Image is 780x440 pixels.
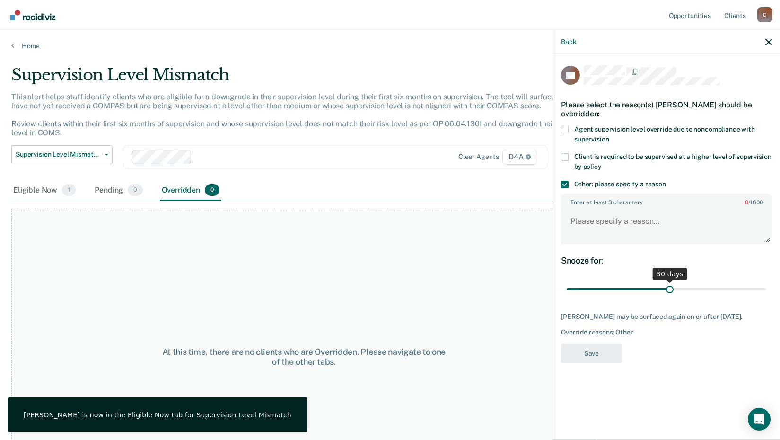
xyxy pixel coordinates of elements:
[158,347,450,367] div: At this time, there are no clients who are Overridden. Please navigate to one of the other tabs.
[561,344,622,363] button: Save
[24,411,291,419] div: [PERSON_NAME] is now in the Eligible Now tab for Supervision Level Mismatch
[205,184,219,196] span: 0
[561,255,772,266] div: Snooze for:
[561,313,772,321] div: [PERSON_NAME] may be surfaced again on or after [DATE].
[11,180,78,201] div: Eligible Now
[128,184,142,196] span: 0
[561,38,576,46] button: Back
[562,195,771,206] label: Enter at least 3 characters
[93,180,144,201] div: Pending
[757,7,772,22] button: Profile dropdown button
[11,92,596,138] p: This alert helps staff identify clients who are eligible for a downgrade in their supervision lev...
[561,93,772,126] div: Please select the reason(s) [PERSON_NAME] should be overridden:
[62,184,76,196] span: 1
[757,7,772,22] div: C
[502,150,537,165] span: D4A
[745,199,748,206] span: 0
[745,199,762,206] span: / 1600
[458,153,499,161] div: Clear agents
[160,180,222,201] div: Overridden
[11,65,596,92] div: Supervision Level Mismatch
[11,42,769,50] a: Home
[10,10,55,20] img: Recidiviz
[748,408,771,431] div: Open Intercom Messenger
[574,153,771,170] span: Client is required to be supervised at a higher level of supervision by policy
[574,180,666,188] span: Other: please specify a reason
[16,150,101,158] span: Supervision Level Mismatch
[653,268,687,280] div: 30 days
[561,328,772,336] div: Override reasons: Other
[574,125,755,143] span: Agent supervision level override due to noncompliance with supervision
